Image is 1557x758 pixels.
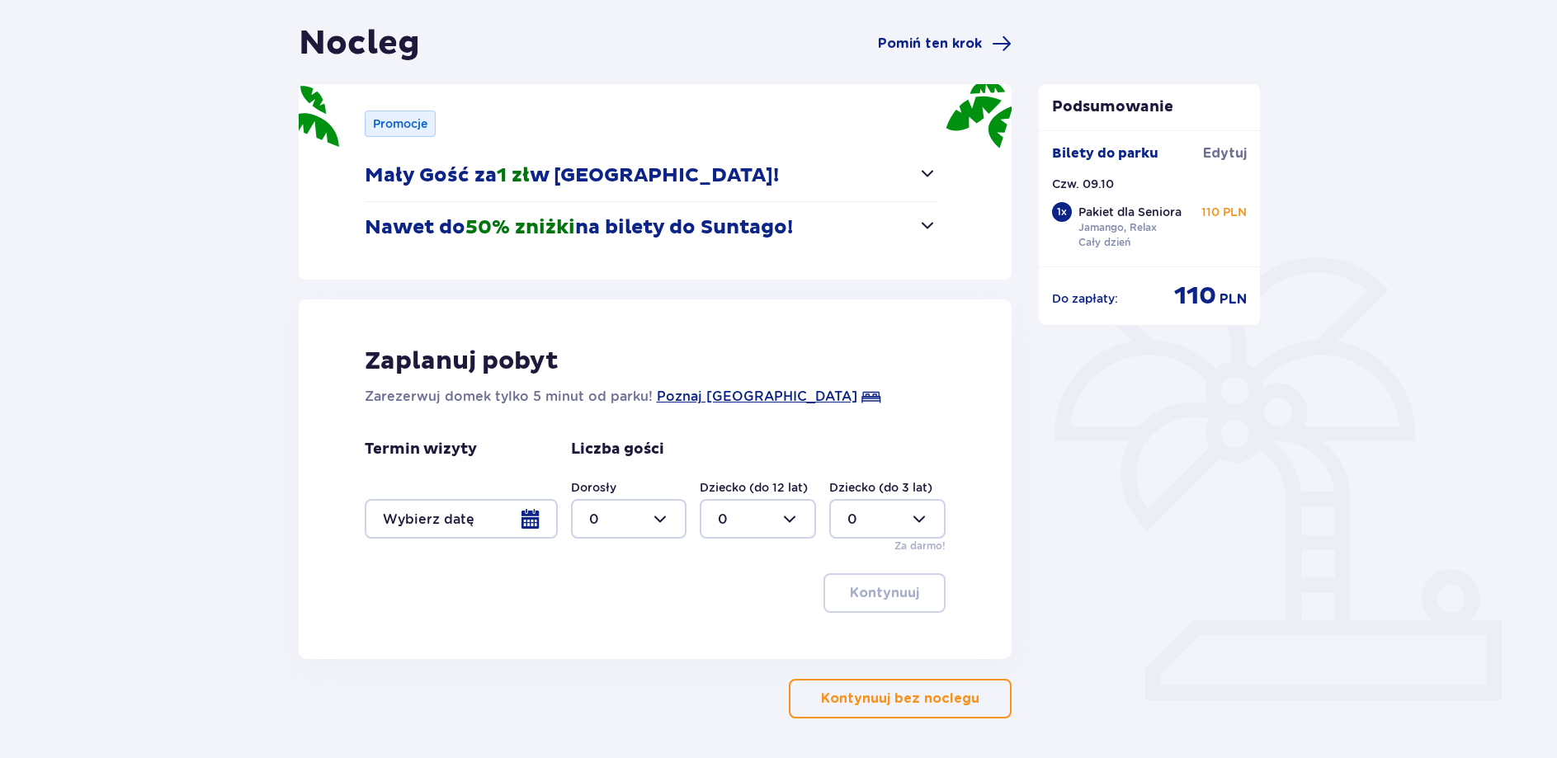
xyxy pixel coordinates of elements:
[497,163,530,188] span: 1 zł
[1078,220,1157,235] p: Jamango, Relax
[365,440,477,459] p: Termin wizyty
[571,440,664,459] p: Liczba gości
[878,34,1012,54] a: Pomiń ten krok
[365,150,938,201] button: Mały Gość za1 złw [GEOGRAPHIC_DATA]!
[1039,97,1260,117] p: Podsumowanie
[365,202,938,253] button: Nawet do50% zniżkina bilety do Suntago!
[365,346,559,377] p: Zaplanuj pobyt
[365,163,779,188] p: Mały Gość za w [GEOGRAPHIC_DATA]!
[1052,144,1158,162] p: Bilety do parku
[894,539,946,553] p: Za darmo!
[789,679,1012,718] button: Kontynuuj bez noclegu
[878,35,982,53] span: Pomiń ten krok
[850,584,919,602] p: Kontynuuj
[365,215,793,240] p: Nawet do na bilety do Suntago!
[1052,176,1114,192] p: Czw. 09.10
[1078,204,1182,220] p: Pakiet dla Seniora
[700,479,808,496] label: Dziecko (do 12 lat)
[465,215,575,240] span: 50% zniżki
[1220,290,1247,308] span: PLN
[299,23,420,64] h1: Nocleg
[657,387,857,407] a: Poznaj [GEOGRAPHIC_DATA]
[829,479,932,496] label: Dziecko (do 3 lat)
[1203,144,1247,162] span: Edytuj
[1174,280,1216,312] span: 110
[571,479,616,496] label: Dorosły
[365,387,653,407] p: Zarezerwuj domek tylko 5 minut od parku!
[821,690,979,708] p: Kontynuuj bez noclegu
[1078,235,1130,250] p: Cały dzień
[1052,202,1072,222] div: 1 x
[1052,290,1118,307] p: Do zapłaty :
[823,573,946,613] button: Kontynuuj
[1201,204,1247,220] p: 110 PLN
[373,115,427,132] p: Promocje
